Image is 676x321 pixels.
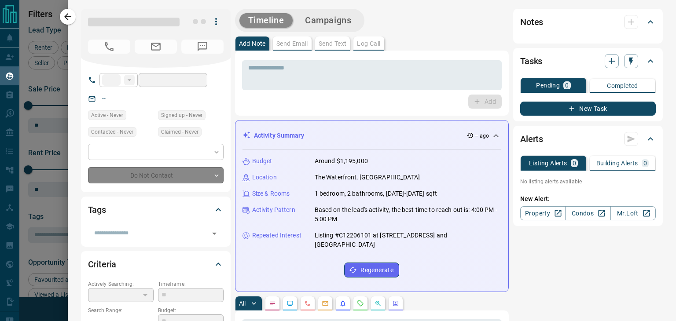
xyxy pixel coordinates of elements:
span: No Number [181,40,224,54]
h2: Tags [88,203,106,217]
svg: Opportunities [375,300,382,307]
p: Activity Summary [254,131,304,140]
p: No listing alerts available [520,178,656,186]
p: 0 [643,160,647,166]
p: Budget [252,157,272,166]
button: New Task [520,102,656,116]
p: Building Alerts [596,160,638,166]
button: Open [208,227,220,240]
h2: Tasks [520,54,542,68]
p: 0 [565,82,569,88]
p: Location [252,173,277,182]
div: Do Not Contact [88,167,224,183]
svg: Emails [322,300,329,307]
div: Activity Summary-- ago [242,128,501,144]
svg: Calls [304,300,311,307]
div: Tasks [520,51,656,72]
p: Timeframe: [158,280,224,288]
h2: Notes [520,15,543,29]
a: -- [102,95,106,102]
div: Tags [88,199,224,220]
h2: Alerts [520,132,543,146]
p: All [239,300,246,306]
p: Repeated Interest [252,231,301,240]
p: 0 [573,160,576,166]
div: Criteria [88,254,224,275]
p: New Alert: [520,194,656,204]
div: Notes [520,11,656,33]
p: Actively Searching: [88,280,154,288]
div: Alerts [520,128,656,150]
p: Size & Rooms [252,189,290,198]
button: Regenerate [344,263,399,277]
p: Listing Alerts [529,160,567,166]
p: Activity Pattern [252,205,295,215]
p: 1 bedroom, 2 bathrooms, [DATE]-[DATE] sqft [315,189,437,198]
button: Timeline [239,13,293,28]
p: Around $1,195,000 [315,157,368,166]
span: Claimed - Never [161,128,198,136]
p: Listing #C12206101 at [STREET_ADDRESS] and [GEOGRAPHIC_DATA] [315,231,501,249]
p: Completed [607,83,638,89]
a: Condos [565,206,610,220]
h2: Criteria [88,257,117,271]
span: No Number [88,40,130,54]
svg: Agent Actions [392,300,399,307]
svg: Notes [269,300,276,307]
p: Add Note [239,40,266,47]
span: No Email [135,40,177,54]
span: Contacted - Never [91,128,133,136]
svg: Listing Alerts [339,300,346,307]
button: Campaigns [296,13,360,28]
p: -- ago [475,132,489,140]
span: Active - Never [91,111,123,120]
svg: Lead Browsing Activity [287,300,294,307]
p: Budget: [158,306,224,314]
p: Search Range: [88,306,154,314]
p: Based on the lead's activity, the best time to reach out is: 4:00 PM - 5:00 PM [315,205,501,224]
p: The Waterfront, [GEOGRAPHIC_DATA] [315,173,420,182]
a: Mr.Loft [610,206,656,220]
a: Property [520,206,566,220]
p: Pending [536,82,560,88]
span: Signed up - Never [161,111,202,120]
svg: Requests [357,300,364,307]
